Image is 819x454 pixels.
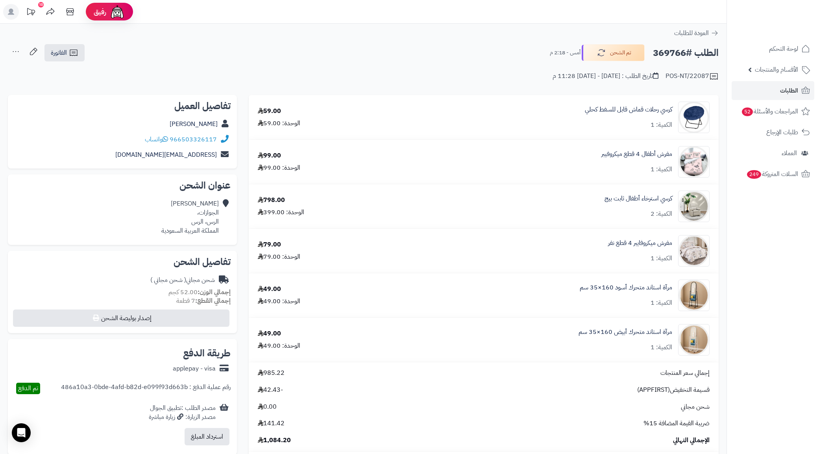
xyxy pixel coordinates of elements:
[651,209,672,219] div: الكمية: 2
[51,48,67,57] span: الفاتورة
[12,423,31,442] div: Open Intercom Messenger
[651,165,672,174] div: الكمية: 1
[149,404,216,422] div: مصدر الطلب :تطبيق الجوال
[766,127,798,138] span: طلبات الإرجاع
[582,44,645,61] button: تم الشحن
[61,383,231,394] div: رقم عملية الدفع : 486a10a3-0bde-4afd-b82d-e099f93d663b
[653,45,719,61] h2: الطلب #369766
[14,257,231,267] h2: تفاصيل الشحن
[651,298,672,308] div: الكمية: 1
[145,135,168,144] a: واتساب
[173,364,216,373] div: applepay - visa
[651,254,672,263] div: الكمية: 1
[780,85,798,96] span: الطلبات
[149,413,216,422] div: مصدر الزيارة: زيارة مباشرة
[258,151,281,160] div: 99.00
[732,39,814,58] a: لوحة التحكم
[176,296,231,306] small: 7 قطعة
[38,2,44,7] div: 10
[601,150,672,159] a: مفرش أطفال 4 قطع ميكروفيبر
[732,102,814,121] a: المراجعات والأسئلة52
[258,163,300,172] div: الوحدة: 99.00
[195,296,231,306] strong: إجمالي القطع:
[258,119,300,128] div: الوحدة: 59.00
[678,280,709,311] img: 1753188072-1-90x90.jpg
[170,119,218,129] a: [PERSON_NAME]
[746,169,798,180] span: السلات المتروكة
[742,107,753,116] span: 52
[150,275,186,285] span: ( شحن مجاني )
[13,309,229,327] button: إصدار بوليصة الشحن
[732,123,814,142] a: طلبات الإرجاع
[755,64,798,75] span: الأقسام والمنتجات
[258,208,304,217] div: الوحدة: 399.00
[674,28,719,38] a: العودة للطلبات
[585,105,672,114] a: كرسي رحلات قماش قابل للسفط كحلي
[258,402,277,411] span: 0.00
[605,194,672,203] a: كرسي استرخاء أطفال ثابت بيج
[115,150,217,159] a: [EMAIL_ADDRESS][DOMAIN_NAME]
[769,43,798,54] span: لوحة التحكم
[258,385,283,395] span: -42.43
[170,135,217,144] a: 966503326117
[678,146,709,178] img: 1736335087-110203010067-90x90.jpg
[643,419,710,428] span: ضريبة القيمة المضافة 15%
[765,22,812,39] img: logo-2.png
[258,329,281,338] div: 49.00
[183,348,231,358] h2: طريقة الدفع
[782,148,797,159] span: العملاء
[185,428,229,445] button: استرداد المبلغ
[258,419,285,428] span: 141.42
[14,181,231,190] h2: عنوان الشحن
[161,199,219,235] div: [PERSON_NAME] الجوازات، الرس، الرس المملكة العربية السعودية
[666,72,719,81] div: POS-NT/22087
[673,436,710,445] span: الإجمالي النهائي
[168,287,231,297] small: 52.00 كجم
[732,144,814,163] a: العملاء
[553,72,658,81] div: تاريخ الطلب : [DATE] - [DATE] 11:28 م
[258,369,285,378] span: 985.22
[608,239,672,248] a: مفرش ميكروفايبر 4 قطع نفر
[580,283,672,292] a: مرآة استاند متحرك أسود 160×35 سم
[109,4,125,20] img: ai-face.png
[14,101,231,111] h2: تفاصيل العميل
[258,285,281,294] div: 49.00
[678,191,709,222] img: 1750229818-1-90x90.jpg
[732,165,814,183] a: السلات المتروكة249
[651,120,672,130] div: الكمية: 1
[94,7,106,17] span: رفيق
[732,81,814,100] a: الطلبات
[637,385,710,395] span: قسيمة التخفيض(APPFIRST)
[678,235,709,267] img: 1752752723-1-90x90.jpg
[747,170,761,179] span: 249
[150,276,215,285] div: شحن مجاني
[258,240,281,249] div: 79.00
[579,328,672,337] a: مرآة استاند متحرك أبيض 160×35 سم
[678,102,709,133] img: 1732721657-110102090203-90x90.jpg
[550,49,581,57] small: أمس - 2:18 م
[258,436,291,445] span: 1,084.20
[258,252,300,261] div: الوحدة: 79.00
[21,4,41,22] a: تحديثات المنصة
[660,369,710,378] span: إجمالي سعر المنتجات
[681,402,710,411] span: شحن مجاني
[258,107,281,116] div: 59.00
[741,106,798,117] span: المراجعات والأسئلة
[651,343,672,352] div: الكمية: 1
[678,324,709,356] img: 1753188266-1-90x90.jpg
[258,196,285,205] div: 798.00
[198,287,231,297] strong: إجمالي الوزن:
[674,28,709,38] span: العودة للطلبات
[44,44,85,61] a: الفاتورة
[258,341,300,350] div: الوحدة: 49.00
[258,297,300,306] div: الوحدة: 49.00
[18,384,38,393] span: تم الدفع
